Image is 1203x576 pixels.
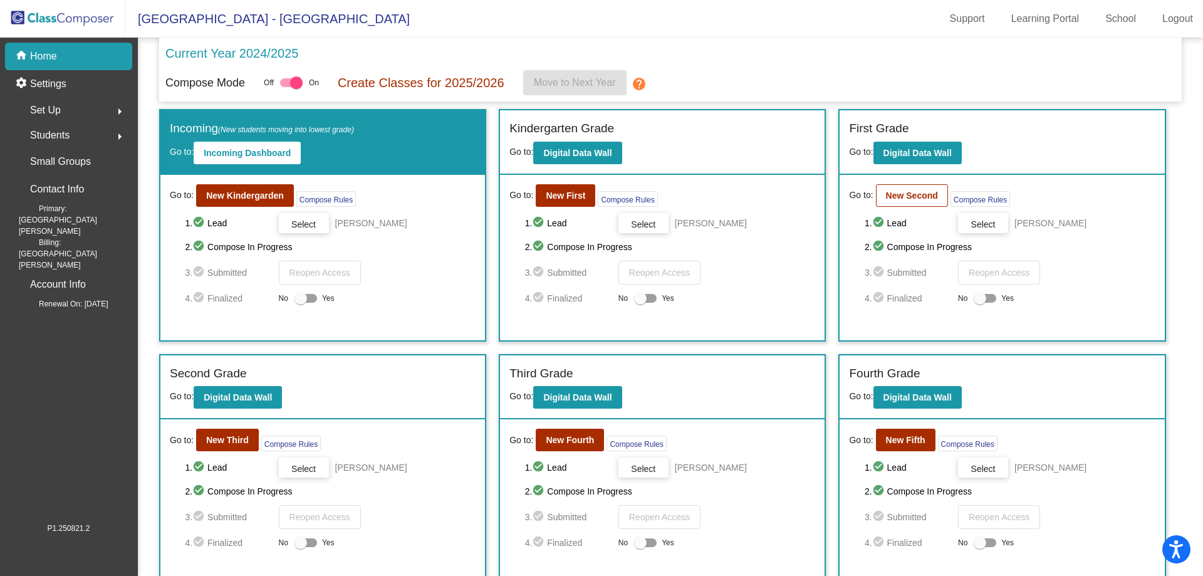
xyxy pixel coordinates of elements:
button: Digital Data Wall [533,142,622,164]
span: [PERSON_NAME] [335,461,407,474]
label: Kindergarten Grade [509,120,614,138]
span: [PERSON_NAME] [1014,461,1086,474]
span: Yes [1001,535,1014,550]
mat-icon: check_circle [872,510,887,525]
mat-icon: check_circle [192,484,207,499]
mat-icon: check_circle [532,216,547,231]
span: No [958,537,967,548]
span: Select [631,464,655,474]
span: Go to: [849,391,873,401]
label: First Grade [849,120,909,138]
span: Go to: [170,391,194,401]
span: Reopen Access [289,268,350,278]
span: 3. Submitted [525,510,612,525]
mat-icon: check_circle [192,239,207,254]
button: Move to Next Year [523,70,627,95]
button: Select [279,213,329,233]
p: Home [30,49,57,64]
button: Incoming Dashboard [194,142,301,164]
b: Incoming Dashboard [204,148,291,158]
button: Digital Data Wall [873,386,962,409]
span: Yes [1001,291,1014,306]
span: [PERSON_NAME] [675,461,747,474]
span: Go to: [509,189,533,202]
span: 1. Lead [185,216,272,231]
span: 2. Compose In Progress [865,239,1155,254]
span: [PERSON_NAME] [1014,217,1086,229]
label: Third Grade [509,365,573,383]
span: Renewal On: [DATE] [19,298,108,310]
a: Learning Portal [1001,9,1090,29]
span: (New students moving into lowest grade) [218,125,354,134]
mat-icon: check_circle [532,535,547,550]
span: 2. Compose In Progress [525,484,816,499]
span: [GEOGRAPHIC_DATA] - [GEOGRAPHIC_DATA] [125,9,410,29]
span: Go to: [170,189,194,202]
span: Students [30,127,70,144]
p: Current Year 2024/2025 [165,44,298,63]
span: 2. Compose In Progress [525,239,816,254]
button: Digital Data Wall [873,142,962,164]
p: Account Info [30,276,86,293]
mat-icon: check_circle [192,510,207,525]
mat-icon: check_circle [872,484,887,499]
span: Select [971,464,996,474]
mat-icon: check_circle [532,291,547,306]
a: School [1095,9,1146,29]
span: No [279,537,288,548]
b: New Fourth [546,435,594,445]
span: Primary: [GEOGRAPHIC_DATA][PERSON_NAME] [19,203,132,237]
a: Support [940,9,995,29]
button: Reopen Access [958,505,1040,529]
span: No [618,293,628,304]
span: On [309,77,319,88]
b: New Third [206,435,249,445]
span: Yes [662,535,674,550]
span: 2. Compose In Progress [185,239,476,254]
button: Digital Data Wall [533,386,622,409]
span: Go to: [509,391,533,401]
span: Yes [662,291,674,306]
b: Digital Data Wall [883,148,952,158]
button: Reopen Access [958,261,1040,285]
span: Select [291,219,316,229]
span: 1. Lead [865,216,952,231]
mat-icon: check_circle [192,535,207,550]
button: Digital Data Wall [194,386,282,409]
span: Select [631,219,655,229]
span: 2. Compose In Progress [865,484,1155,499]
span: 2. Compose In Progress [185,484,476,499]
mat-icon: settings [15,76,30,92]
mat-icon: arrow_right [112,104,127,119]
button: New Third [196,429,259,451]
mat-icon: help [632,76,647,92]
span: 3. Submitted [865,265,952,280]
p: Settings [30,76,66,92]
b: Digital Data Wall [883,392,952,402]
span: Reopen Access [969,268,1029,278]
span: Go to: [849,434,873,447]
b: New Kindergarden [206,191,284,201]
span: Reopen Access [969,512,1029,522]
b: Digital Data Wall [204,392,272,402]
button: Compose Rules [938,436,997,451]
span: [PERSON_NAME] [335,217,407,229]
mat-icon: check_circle [872,460,887,475]
p: Contact Info [30,181,84,198]
button: New Fourth [536,429,604,451]
span: Reopen Access [629,512,690,522]
span: Go to: [170,434,194,447]
span: No [958,293,967,304]
mat-icon: check_circle [532,265,547,280]
span: Go to: [849,147,873,157]
b: New Second [886,191,938,201]
span: Off [264,77,274,88]
button: Select [618,213,669,233]
button: Compose Rules [607,436,666,451]
label: Incoming [170,120,354,138]
mat-icon: check_circle [532,460,547,475]
b: Digital Data Wall [543,392,612,402]
span: Go to: [509,147,533,157]
p: Small Groups [30,153,91,170]
span: [PERSON_NAME] [675,217,747,229]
